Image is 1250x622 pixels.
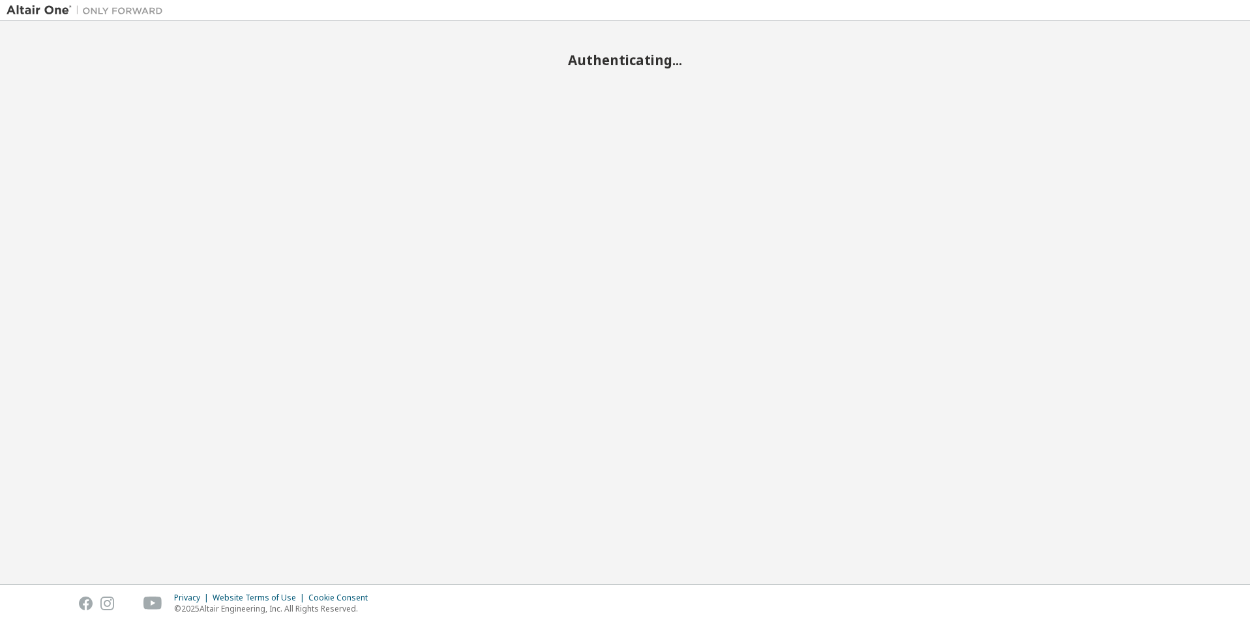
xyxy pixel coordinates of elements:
img: instagram.svg [100,597,114,610]
h2: Authenticating... [7,52,1243,68]
img: Altair One [7,4,170,17]
div: Privacy [174,593,213,603]
div: Cookie Consent [308,593,376,603]
img: facebook.svg [79,597,93,610]
div: Website Terms of Use [213,593,308,603]
img: youtube.svg [143,597,162,610]
p: © 2025 Altair Engineering, Inc. All Rights Reserved. [174,603,376,614]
